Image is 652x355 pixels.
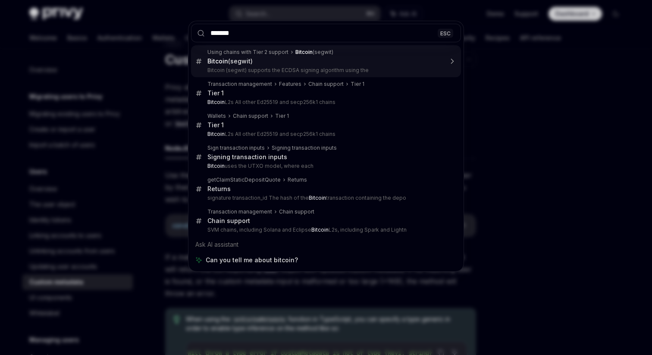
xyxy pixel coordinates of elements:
div: ESC [438,28,453,38]
div: Signing transaction inputs [272,145,337,151]
b: Bitcoin [311,226,329,233]
div: (segwit) [207,57,253,65]
div: Transaction management [207,208,272,215]
div: Chain support [207,217,250,225]
div: Transaction management [207,81,272,88]
div: Chain support [308,81,344,88]
div: Tier 1 [351,81,364,88]
p: L2s All other Ed25519 and secp256k1 chains [207,131,443,138]
div: Ask AI assistant [191,237,461,252]
div: Signing transaction inputs [207,153,287,161]
div: Tier 1 [275,113,289,119]
div: getClaimStaticDepositQuote [207,176,281,183]
b: Bitcoin [207,99,225,105]
div: Returns [288,176,307,183]
p: SVM chains, including Solana and Eclipse L2s, including Spark and Lightn [207,226,443,233]
p: Bitcoin (segwit) supports the ECDSA signing algorithm using the [207,67,443,74]
div: Chain support [279,208,314,215]
div: Tier 1 [207,89,224,97]
b: Bitcoin [309,195,326,201]
div: (segwit) [295,49,333,56]
b: Bitcoin [295,49,313,55]
p: L2s All other Ed25519 and secp256k1 chains [207,99,443,106]
b: Bitcoin [207,57,228,65]
div: Chain support [233,113,268,119]
div: Using chains with Tier 2 support [207,49,288,56]
div: Returns [207,185,231,193]
p: signature transaction_id The hash of the transaction containing the depo [207,195,443,201]
span: Can you tell me about bitcoin? [206,256,298,264]
p: uses the UTXO model, where each [207,163,443,170]
div: Wallets [207,113,226,119]
div: Features [279,81,301,88]
div: Sign transaction inputs [207,145,265,151]
div: Tier 1 [207,121,224,129]
b: Bitcoin [207,131,225,137]
b: Bitcoin [207,163,225,169]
